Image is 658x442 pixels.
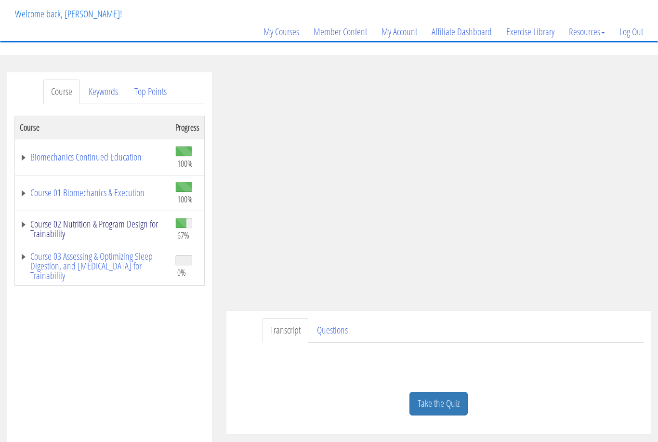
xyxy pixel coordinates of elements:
a: Course 03 Assessing & Optimizing Sleep Digestion, and [MEDICAL_DATA] for Trainability [20,252,166,281]
a: Course [43,80,80,105]
a: Course 02 Nutrition & Program Design for Trainability [20,220,166,239]
span: 100% [177,194,193,205]
a: Questions [309,319,355,343]
span: 100% [177,159,193,169]
a: Exercise Library [499,9,562,55]
th: Course [15,116,171,139]
a: Top Points [127,80,174,105]
a: My Courses [256,9,306,55]
a: Course 01 Biomechanics & Execution [20,188,166,198]
a: Transcript [263,319,308,343]
a: Log Out [612,9,650,55]
th: Progress [171,116,205,139]
a: My Account [374,9,424,55]
a: Biomechanics Continued Education [20,153,166,162]
a: Keywords [81,80,126,105]
span: 0% [177,268,186,278]
span: 67% [177,230,189,241]
a: Affiliate Dashboard [424,9,499,55]
a: Resources [562,9,612,55]
a: Member Content [306,9,374,55]
a: Take the Quiz [409,392,468,416]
